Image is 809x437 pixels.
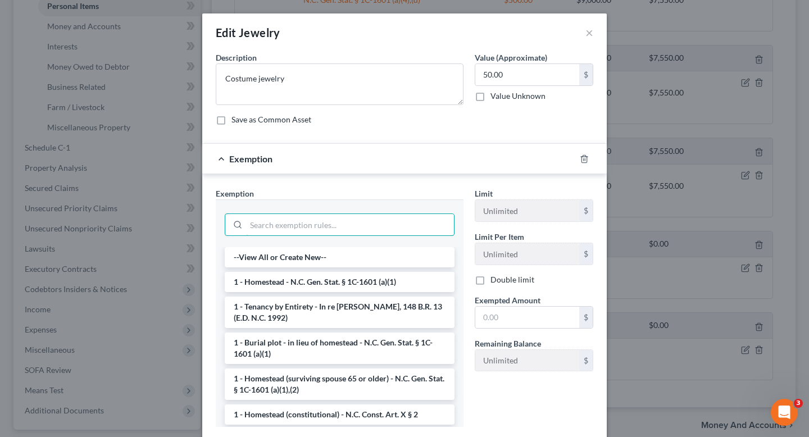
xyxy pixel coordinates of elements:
input: 0.00 [475,307,579,328]
span: Limit [475,189,493,198]
li: --View All or Create New-- [225,247,455,267]
div: $ [579,243,593,265]
li: 1 - Homestead (surviving spouse 65 or older) - N.C. Gen. Stat. § 1C-1601 (a)(1),(2) [225,368,455,400]
label: Double limit [490,274,534,285]
input: 0.00 [475,64,579,85]
input: Search exemption rules... [246,214,454,235]
input: -- [475,200,579,221]
input: -- [475,243,579,265]
li: 1 - Burial plot - in lieu of homestead - N.C. Gen. Stat. § 1C-1601 (a)(1) [225,333,455,364]
label: Value Unknown [490,90,546,102]
div: $ [579,64,593,85]
label: Save as Common Asset [231,114,311,125]
div: $ [579,350,593,371]
label: Value (Approximate) [475,52,547,63]
div: $ [579,307,593,328]
button: × [585,26,593,39]
span: 3 [794,399,803,408]
span: Description [216,53,257,62]
iframe: Intercom live chat [771,399,798,426]
span: Exemption [216,189,254,198]
span: Exemption [229,153,272,164]
label: Limit Per Item [475,231,524,243]
li: 1 - Homestead (constitutional) - N.C. Const. Art. X § 2 [225,404,455,425]
li: 1 - Tenancy by Entirety - In re [PERSON_NAME], 148 B.R. 13 (E.D. N.C. 1992) [225,297,455,328]
span: Exempted Amount [475,295,540,305]
div: Edit Jewelry [216,25,280,40]
div: $ [579,200,593,221]
label: Remaining Balance [475,338,541,349]
li: 1 - Homestead - N.C. Gen. Stat. § 1C-1601 (a)(1) [225,272,455,292]
input: -- [475,350,579,371]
